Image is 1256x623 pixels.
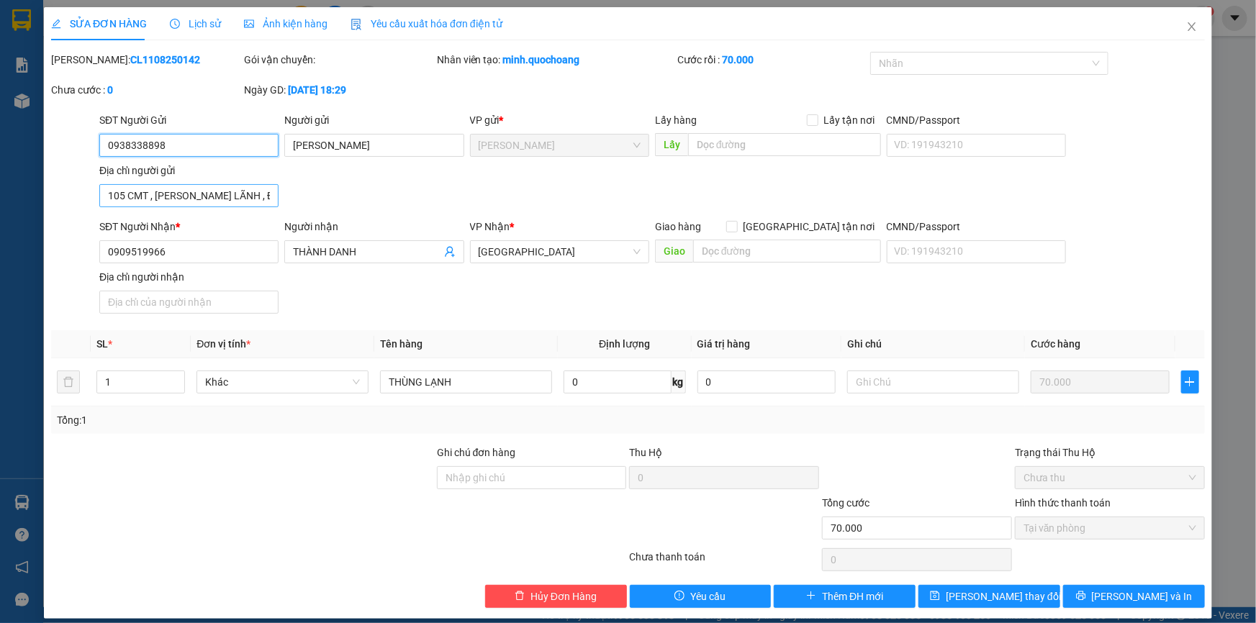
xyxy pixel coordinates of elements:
span: Định lượng [599,338,650,350]
button: deleteHủy Đơn Hàng [485,585,627,608]
span: [PERSON_NAME] và In [1092,588,1193,604]
span: Decrease Value [168,382,184,393]
span: Đơn vị tính [196,338,250,350]
span: SL [96,338,108,350]
span: printer [1076,591,1086,602]
span: Giá trị hàng [697,338,751,350]
label: Ghi chú đơn hàng [437,447,516,458]
b: 0 [107,84,113,96]
input: Ghi Chú [847,370,1019,394]
span: down [173,383,181,392]
span: Tên hàng [380,338,423,350]
span: picture [244,19,254,29]
div: Chưa thanh toán [628,549,821,574]
span: Cước hàng [1031,338,1080,350]
span: [GEOGRAPHIC_DATA] tận nơi [738,219,881,235]
input: Địa chỉ của người gửi [99,184,279,207]
button: Close [1172,7,1212,47]
div: Ngày GD: [244,82,434,98]
div: [PERSON_NAME]: [51,52,241,68]
span: close [1186,21,1198,32]
button: plusThêm ĐH mới [774,585,916,608]
label: Hình thức thanh toán [1015,497,1111,509]
div: Cước rồi : [677,52,867,68]
span: delete [515,591,525,602]
div: Địa chỉ người nhận [99,269,279,285]
span: exclamation-circle [674,591,685,602]
span: Giao hàng [655,221,701,232]
div: Chưa cước : [51,82,241,98]
div: CMND/Passport [887,219,1066,235]
b: [DATE] 18:29 [288,84,346,96]
b: CL1108250142 [130,54,200,65]
b: minh.quochoang [503,54,580,65]
div: Địa chỉ người gửi [99,163,279,178]
span: VP Nhận [470,221,510,232]
div: Người nhận [284,219,464,235]
div: SĐT Người Gửi [99,112,279,128]
span: Hủy Đơn Hàng [530,588,597,604]
span: Thêm ĐH mới [822,588,883,604]
span: Chưa thu [1024,467,1196,488]
span: Thu Hộ [629,447,662,458]
span: SỬA ĐƠN HÀNG [51,18,147,29]
div: Gói vận chuyển: [244,52,434,68]
div: Trạng thái Thu Hộ [1015,445,1205,460]
span: plus [806,591,816,602]
span: Lấy [655,133,688,156]
span: Ảnh kiện hàng [244,18,327,29]
b: 70.000 [722,54,754,65]
th: Ghi chú [841,330,1025,358]
div: SĐT Người Nhận [99,219,279,235]
img: icon [351,19,362,30]
span: clock-circle [170,19,180,29]
span: Giao [655,240,693,263]
button: save[PERSON_NAME] thay đổi [918,585,1060,608]
span: Yêu cầu [690,588,726,604]
span: Cao Lãnh [479,135,641,156]
span: [PERSON_NAME] thay đổi [946,588,1061,604]
span: plus [1182,376,1198,388]
span: Lấy hàng [655,114,697,126]
button: delete [57,370,80,394]
span: Increase Value [168,371,184,382]
span: Lấy tận nơi [818,112,881,128]
span: Yêu cầu xuất hóa đơn điện tử [351,18,502,29]
span: Khác [205,371,360,393]
span: up [173,373,181,382]
input: Dọc đường [688,133,881,156]
span: Lịch sử [170,18,221,29]
input: Dọc đường [693,240,881,263]
input: VD: Bàn, Ghế [380,370,552,394]
button: exclamation-circleYêu cầu [630,585,772,608]
div: Người gửi [284,112,464,128]
span: Sài Gòn [479,241,641,263]
div: VP gửi [470,112,649,128]
button: plus [1181,370,1199,394]
input: Ghi chú đơn hàng [437,466,627,489]
div: Nhân viên tạo: [437,52,675,68]
span: edit [51,19,61,29]
span: kg [672,370,686,394]
button: printer[PERSON_NAME] và In [1063,585,1205,608]
div: CMND/Passport [887,112,1066,128]
input: Địa chỉ của người nhận [99,291,279,314]
span: save [930,591,940,602]
span: Tại văn phòng [1024,517,1196,539]
div: Tổng: 1 [57,412,485,428]
span: user-add [444,246,456,258]
input: 0 [1031,370,1170,394]
span: Tổng cước [822,497,869,509]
